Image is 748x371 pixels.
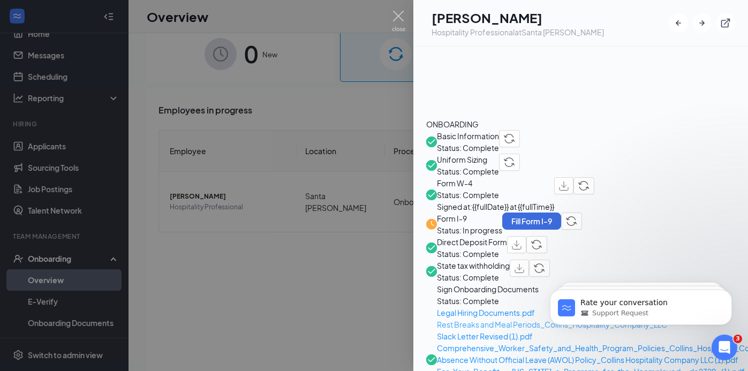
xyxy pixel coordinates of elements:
iframe: Intercom notifications message [534,267,748,342]
span: Form I-9 [437,213,502,224]
svg: ExternalLink [720,18,731,28]
span: Signed at: {{fullDate}} at {{fullTime}} [437,201,554,213]
span: 3 [734,335,742,343]
span: Form W-4 [437,177,554,189]
div: ONBOARDING [426,118,735,130]
span: Status: Complete [437,142,499,154]
div: Hospitality Professional at Santa [PERSON_NAME] [432,27,604,37]
span: Status: In progress [437,224,502,236]
button: ArrowLeftNew [669,13,688,33]
button: ArrowRight [692,13,712,33]
span: Basic Information [437,130,499,142]
button: ExternalLink [716,13,735,33]
svg: ArrowRight [697,18,707,28]
span: Uniform Sizing [437,154,499,165]
span: Status: Complete [437,248,507,260]
span: State tax withholding [437,260,510,271]
span: Status: Complete [437,271,510,283]
svg: ArrowLeftNew [673,18,684,28]
span: Direct Deposit Form [437,236,507,248]
iframe: Intercom live chat [712,335,737,360]
h1: [PERSON_NAME] [432,9,604,27]
span: Status: Complete [437,189,554,201]
button: Fill Form I-9 [502,213,561,230]
span: Status: Complete [437,165,499,177]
